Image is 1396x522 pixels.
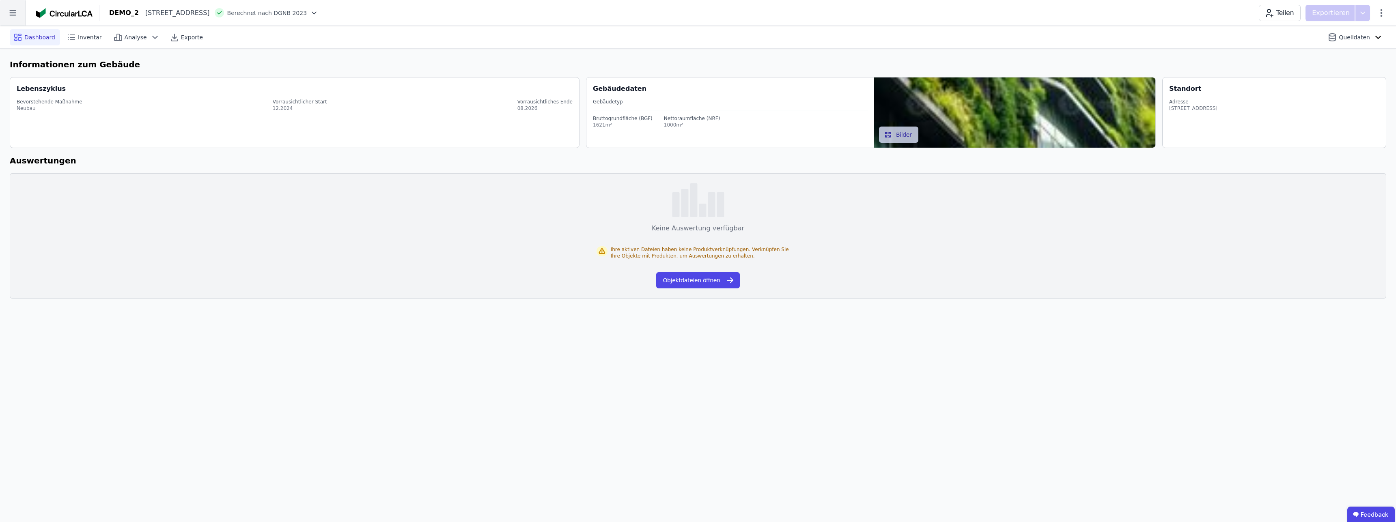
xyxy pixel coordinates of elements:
[517,99,573,105] div: Vorrausichtliches Ende
[1339,33,1370,41] span: Quelldaten
[672,183,724,217] img: empty-state
[78,33,102,41] span: Inventar
[664,115,720,122] div: Nettoraumfläche (NRF)
[879,127,918,143] button: Bilder
[593,122,653,128] div: 1621m²
[227,9,307,17] span: Berechnet nach DGNB 2023
[656,272,739,288] button: Objektdateien öffnen
[109,8,139,18] div: DEMO_2
[181,33,203,41] span: Exporte
[17,99,82,105] div: Bevorstehende Maßnahme
[652,223,744,233] div: Keine Auswertung verfügbar
[10,58,1386,71] h6: Informationen zum Gebäude
[273,105,327,112] div: 12.2024
[593,84,874,94] div: Gebäudedaten
[10,155,1386,167] h6: Auswertungen
[1169,84,1201,94] div: Standort
[611,246,799,259] div: Ihre aktiven Dateien haben keine Produktverknüpfungen. Verknüpfen Sie Ihre Objekte mit Produkten,...
[24,33,55,41] span: Dashboard
[17,84,66,94] div: Lebenszyklus
[17,105,82,112] div: Neubau
[664,122,720,128] div: 1000m²
[1259,5,1301,21] button: Teilen
[1169,105,1217,112] div: [STREET_ADDRESS]
[1169,99,1217,105] div: Adresse
[36,8,93,18] img: Concular
[139,8,210,18] div: [STREET_ADDRESS]
[1312,8,1351,18] p: Exportieren
[273,99,327,105] div: Vorrausichtlicher Start
[593,115,653,122] div: Bruttogrundfläche (BGF)
[517,105,573,112] div: 08.2026
[125,33,147,41] span: Analyse
[593,99,868,105] div: Gebäudetyp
